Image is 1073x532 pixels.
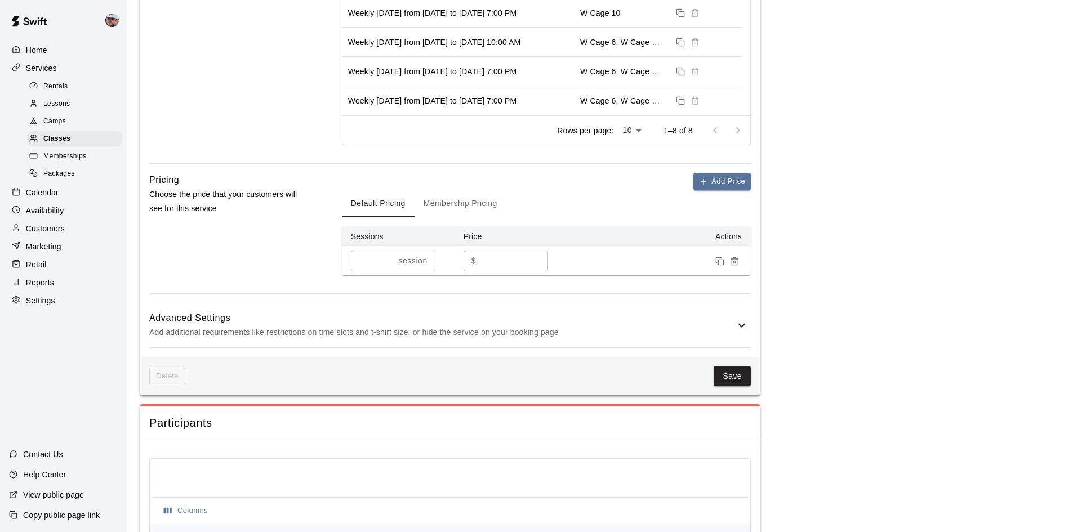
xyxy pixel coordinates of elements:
span: This class can't be deleted because its tied to: credits, [149,368,185,385]
a: Packages [27,166,127,183]
span: Session cannot be deleted because it is in the past [688,7,702,16]
a: Rentals [27,78,127,95]
a: Camps [27,113,127,131]
div: Weekly on Wednesday from 12/4/2024 to 12/18/2024 at 7:00 PM [348,66,517,77]
p: Availability [26,205,64,216]
p: Customers [26,223,65,234]
span: Memberships [43,151,86,162]
span: Camps [43,116,66,127]
span: Session cannot be deleted because it is in the past [688,37,702,46]
div: W Cage 10 [580,7,620,19]
p: Marketing [26,241,61,252]
a: Customers [9,220,118,237]
p: Calendar [26,187,59,198]
button: Duplicate sessions [673,6,688,20]
p: Home [26,44,47,56]
p: Contact Us [23,449,63,460]
a: Marketing [9,238,118,255]
th: Actions [567,226,751,247]
button: Duplicate price [713,254,727,269]
p: 1–8 of 8 [664,125,693,136]
button: Duplicate sessions [673,35,688,50]
div: Lessons [27,96,122,112]
button: Remove price [727,254,742,269]
a: Home [9,42,118,59]
div: Classes [27,131,122,147]
div: W Cage 6, W Cage 7, W Cage 8 [580,37,662,48]
div: Alec Silverman [103,9,127,32]
th: Sessions [342,226,455,247]
div: Weekly on Monday from 12/2/2024 to 12/30/2024 at 7:00 PM [348,95,517,106]
h6: Advanced Settings [149,311,735,325]
a: Retail [9,256,118,273]
th: Price [455,226,567,247]
img: Alec Silverman [105,14,119,27]
button: Add Price [693,173,751,190]
p: Services [26,62,57,74]
div: Weekly on Monday from 1/6/2025 to 1/27/2025 at 7:00 PM [348,7,517,19]
div: Weekly on Saturday from 12/7/2024 to 12/28/2024 at 10:00 AM [348,37,521,48]
h6: Pricing [149,173,179,187]
p: $ [471,255,476,267]
a: Classes [27,131,127,148]
div: W Cage 6, W Cage 7, W Cage 8 [580,66,662,77]
p: Add additional requirements like restrictions on time slots and t-shirt size, or hide the service... [149,325,735,339]
p: Rows per page: [557,125,613,136]
p: Choose the price that your customers will see for this service [149,187,306,216]
span: Packages [43,168,75,180]
a: Lessons [27,95,127,113]
a: Services [9,60,118,77]
div: Memberships [27,149,122,164]
a: Calendar [9,184,118,201]
span: Lessons [43,99,70,110]
p: Help Center [23,469,66,480]
a: Memberships [27,148,127,166]
p: Retail [26,259,47,270]
span: Session cannot be deleted because it is in the past [688,66,702,75]
span: Participants [149,415,751,431]
p: Settings [26,295,55,306]
div: Camps [27,114,122,129]
div: Rentals [27,79,122,95]
button: Membership Pricing [415,190,506,217]
p: Copy public page link [23,509,100,521]
p: session [398,255,427,267]
p: Reports [26,277,54,288]
span: Classes [43,133,70,145]
button: Duplicate sessions [673,93,688,108]
button: Save [714,366,751,387]
div: 10 [618,122,645,138]
div: Packages [27,166,122,182]
button: Duplicate sessions [673,64,688,79]
div: Advanced SettingsAdd additional requirements like restrictions on time slots and t-shirt size, or... [149,303,751,347]
span: Session cannot be deleted because it is in the past [688,95,702,104]
button: Select columns [161,502,211,520]
a: Availability [9,202,118,219]
p: View public page [23,489,84,500]
button: Default Pricing [342,190,415,217]
span: Rentals [43,81,68,92]
a: Reports [9,274,118,291]
div: W Cage 6, W Cage 7, W Cage 8 [580,95,662,106]
a: Settings [9,292,118,309]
